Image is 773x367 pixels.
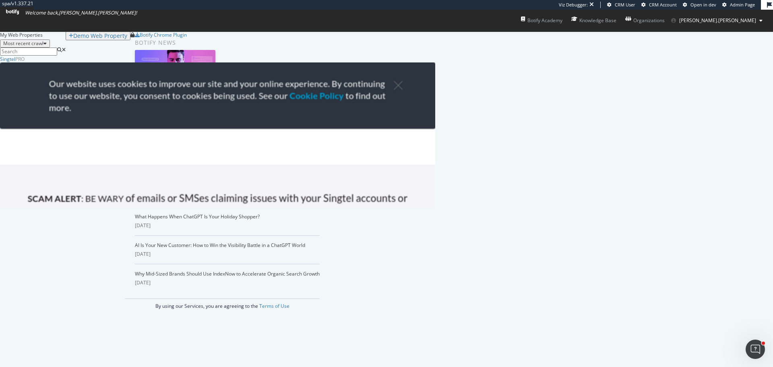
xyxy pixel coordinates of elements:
[3,41,43,46] div: Most recent crawl
[615,2,635,8] span: CRM User
[665,14,769,27] button: [PERSON_NAME].[PERSON_NAME]
[690,2,716,8] span: Open in dev
[66,31,130,40] button: Demo Web Property
[135,31,187,38] a: Botify Chrome Plugin
[571,17,616,25] div: Knowledge Base
[135,38,320,47] div: Botify news
[683,2,716,8] a: Open in dev
[641,2,677,8] a: CRM Account
[135,270,320,277] a: Why Mid-Sized Brands Should Use IndexNow to Accelerate Organic Search Growth
[135,242,305,249] a: AI Is Your New Customer: How to Win the Visibility Battle in a ChatGPT World
[521,17,562,25] div: Botify Academy
[135,222,320,229] div: [DATE]
[66,32,130,39] a: Demo Web Property
[135,50,215,92] img: How to Prioritize and Accelerate Technical SEO with Botify Assist
[521,10,562,31] a: Botify Academy
[25,10,137,16] span: Welcome back, [PERSON_NAME].[PERSON_NAME] !
[746,340,765,359] iframe: Intercom live chat
[73,33,127,39] div: Demo Web Property
[625,10,665,31] a: Organizations
[15,56,25,62] div: Pro
[559,2,588,8] div: Viz Debugger:
[125,299,320,309] div: By using our Services, you are agreeing to the
[679,17,756,24] span: lou.aldrin
[259,303,289,309] a: Terms of Use
[140,31,187,38] div: Botify Chrome Plugin
[571,10,616,31] a: Knowledge Base
[722,2,755,8] a: Admin Page
[135,279,320,286] div: [DATE]
[649,2,677,8] span: CRM Account
[625,17,665,25] div: Organizations
[730,2,755,8] span: Admin Page
[607,2,635,8] a: CRM User
[135,251,320,258] div: [DATE]
[135,213,260,220] a: What Happens When ChatGPT Is Your Holiday Shopper?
